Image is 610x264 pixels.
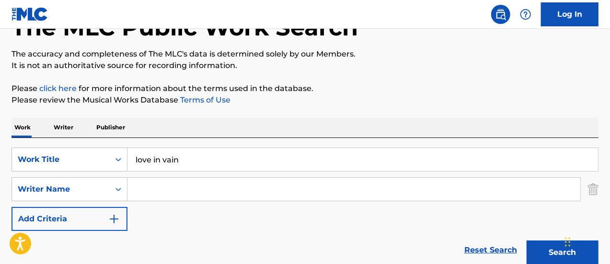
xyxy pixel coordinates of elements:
iframe: Chat Widget [562,218,610,264]
a: Terms of Use [178,95,230,104]
p: Work [12,117,34,138]
p: Please for more information about the terms used in the database. [12,83,598,94]
div: Work Title [18,154,104,165]
a: Log In [541,2,598,26]
p: Please review the Musical Works Database [12,94,598,106]
div: Writer Name [18,184,104,195]
a: click here [39,84,77,93]
p: The accuracy and completeness of The MLC's data is determined solely by our Members. [12,48,598,60]
img: Delete Criterion [588,177,598,201]
button: Add Criteria [12,207,127,231]
a: Public Search [491,5,510,24]
a: Reset Search [460,240,522,261]
img: help [520,9,531,20]
p: Publisher [93,117,128,138]
img: search [495,9,506,20]
p: Writer [51,117,76,138]
img: MLC Logo [12,7,48,21]
div: Help [516,5,535,24]
img: 9d2ae6d4665cec9f34b9.svg [108,213,120,225]
p: It is not an authoritative source for recording information. [12,60,598,71]
div: Drag [565,228,571,256]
